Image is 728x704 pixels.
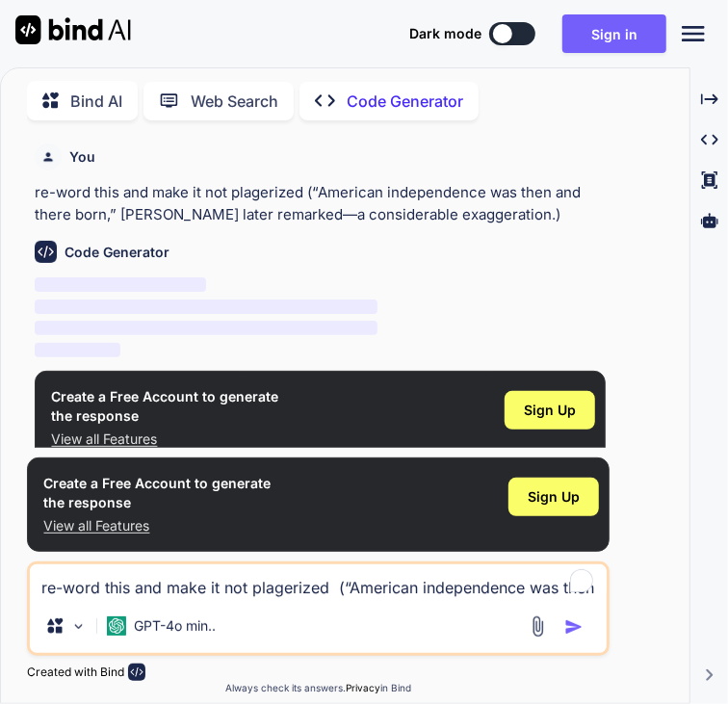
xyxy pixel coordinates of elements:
[409,24,481,43] span: Dark mode
[35,182,606,225] p: re-word this and make it not plagerized (“American independence was then and there born,” [PERSON...
[346,682,380,693] span: Privacy
[43,516,271,535] p: View all Features
[35,300,377,314] span: ‌
[35,343,120,357] span: ‌
[51,430,278,449] p: View all Features
[134,616,216,636] p: GPT-4o min..
[524,401,576,420] span: Sign Up
[35,277,206,292] span: ‌
[191,90,278,113] p: Web Search
[27,681,610,695] p: Always check its answers. in Bind
[562,14,666,53] button: Sign in
[107,616,126,636] img: GPT-4o mini
[527,615,549,638] img: attachment
[27,665,124,680] p: Created with Bind
[30,564,607,599] textarea: To enrich screen reader interactions, please activate Accessibility in Grammarly extension settings
[69,147,95,167] h6: You
[528,487,580,507] span: Sign Up
[43,474,271,512] h1: Create a Free Account to generate the response
[15,15,131,44] img: Bind AI
[51,387,278,426] h1: Create a Free Account to generate the response
[35,321,377,335] span: ‌
[128,664,145,681] img: bind-logo
[564,617,584,637] img: icon
[65,243,169,262] h6: Code Generator
[347,90,463,113] p: Code Generator
[70,618,87,635] img: Pick Models
[70,90,122,113] p: Bind AI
